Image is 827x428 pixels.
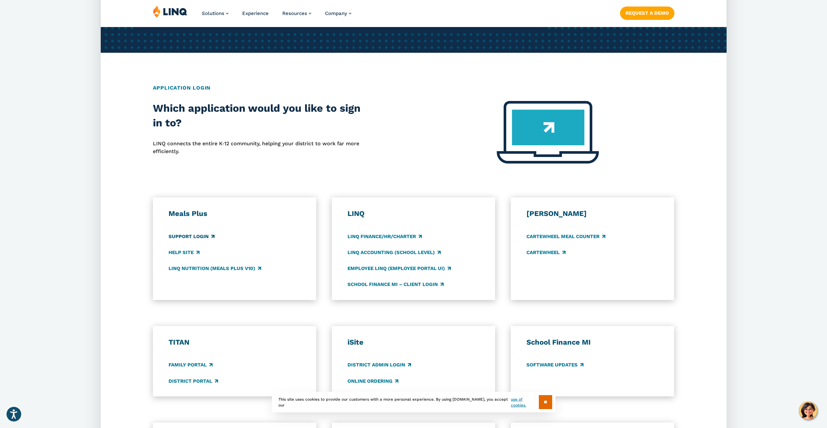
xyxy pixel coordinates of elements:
a: School Finance MI – Client Login [347,281,444,288]
a: Solutions [202,10,229,16]
h3: LINQ [347,209,480,218]
span: Solutions [202,10,224,16]
a: Company [325,10,351,16]
a: District Portal [169,378,218,385]
a: Request a Demo [620,7,674,20]
h2: Application Login [153,84,674,92]
span: Resources [282,10,307,16]
h3: School Finance MI [526,338,658,347]
a: LINQ Nutrition (Meals Plus v10) [169,265,261,272]
h3: TITAN [169,338,301,347]
h3: Meals Plus [169,209,301,218]
nav: Button Navigation [620,5,674,20]
h3: iSite [347,338,480,347]
a: Experience [242,10,269,16]
button: Hello, have a question? Let’s chat. [799,402,817,420]
span: Company [325,10,347,16]
p: LINQ connects the entire K‑12 community, helping your district to work far more efficiently. [153,140,361,156]
a: CARTEWHEEL [526,249,566,256]
img: LINQ | K‑12 Software [153,5,187,18]
a: Help Site [169,249,199,256]
a: LINQ Accounting (school level) [347,249,441,256]
a: CARTEWHEEL Meal Counter [526,233,605,240]
a: Software Updates [526,362,583,369]
a: Family Portal [169,362,213,369]
div: This site uses cookies to provide our customers with a more personal experience. By using [DOMAIN... [272,392,555,412]
nav: Primary Navigation [202,5,351,27]
a: District Admin Login [347,362,411,369]
h2: Which application would you like to sign in to? [153,101,361,131]
a: LINQ Finance/HR/Charter [347,233,422,240]
a: Resources [282,10,311,16]
a: use of cookies. [511,396,539,408]
h3: [PERSON_NAME] [526,209,658,218]
a: Employee LINQ (Employee Portal UI) [347,265,451,272]
a: Online Ordering [347,378,398,385]
a: Support Login [169,233,214,240]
